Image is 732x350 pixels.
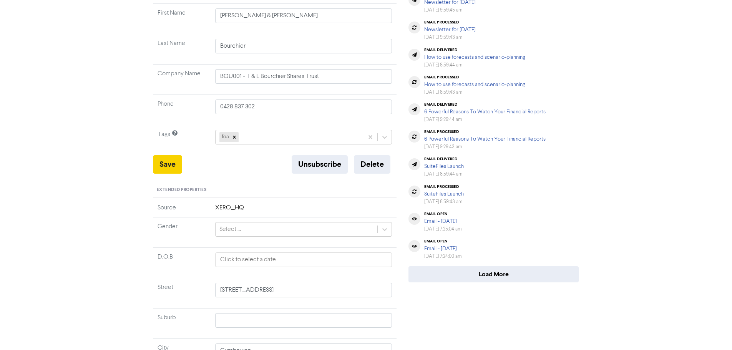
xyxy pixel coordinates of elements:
div: email delivered [424,102,546,107]
td: Company Name [153,65,211,95]
div: email delivered [424,48,525,52]
td: D.O.B [153,247,211,278]
div: Select ... [219,225,241,234]
div: [DATE] 8:59:43 am [424,89,525,96]
a: Email - [DATE] [424,219,457,224]
a: SuiteFiles Launch [424,191,464,197]
a: 6 Powerful Reasons To Watch Your Financial Reports [424,109,546,114]
button: Delete [354,155,390,174]
div: [DATE] 8:59:44 am [424,171,464,178]
td: Phone [153,95,211,125]
td: First Name [153,4,211,34]
div: email processed [424,20,476,25]
td: Suburb [153,308,211,338]
iframe: Chat Widget [694,313,732,350]
div: [DATE] 9:59:45 am [424,7,476,14]
a: 6 Powerful Reasons To Watch Your Financial Reports [424,136,546,142]
div: email processed [424,75,525,80]
a: SuiteFiles Launch [424,164,464,169]
div: foa [219,132,230,142]
div: [DATE] 9:29:43 am [424,143,546,151]
div: email processed [424,129,546,134]
a: Newsletter for [DATE] [424,27,476,32]
div: [DATE] 7:25:04 am [424,226,462,233]
td: XERO_HQ [211,203,397,217]
div: [DATE] 7:24:00 am [424,253,462,260]
div: [DATE] 8:59:44 am [424,61,525,69]
a: Email - [DATE] [424,246,457,251]
input: Click to select a date [215,252,392,267]
div: email delivered [424,157,464,161]
div: [DATE] 9:29:44 am [424,116,546,123]
div: [DATE] 9:59:43 am [424,34,476,41]
div: Extended Properties [153,183,397,197]
div: [DATE] 8:59:43 am [424,198,464,206]
div: email processed [424,184,464,189]
a: How to use forecasts and scenario-planning [424,82,525,87]
td: Last Name [153,34,211,65]
button: Unsubscribe [292,155,348,174]
div: email open [424,239,462,244]
td: Source [153,203,211,217]
td: Gender [153,217,211,247]
td: Tags [153,125,211,156]
div: email open [424,212,462,216]
button: Load More [408,266,579,282]
td: Street [153,278,211,308]
a: How to use forecasts and scenario-planning [424,55,525,60]
button: Save [153,155,182,174]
